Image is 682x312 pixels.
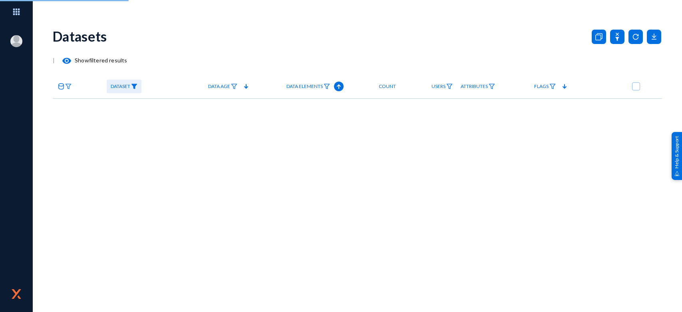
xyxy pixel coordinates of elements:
[431,84,445,89] span: Users
[231,84,237,89] img: icon-filter.svg
[282,80,334,94] a: Data Elements
[65,84,72,89] img: icon-filter.svg
[111,84,130,89] span: Dataset
[534,84,549,89] span: Flags
[461,84,488,89] span: Attributes
[427,80,457,94] a: Users
[53,28,107,44] div: Datasets
[107,80,141,94] a: Dataset
[549,84,556,89] img: icon-filter.svg
[204,80,241,94] a: Data Age
[286,84,323,89] span: Data Elements
[131,84,137,89] img: icon-filter-filled.svg
[446,84,453,89] img: icon-filter.svg
[55,57,127,64] span: Show filtered results
[208,84,230,89] span: Data Age
[457,80,499,94] a: Attributes
[324,84,330,89] img: icon-filter.svg
[379,84,396,89] span: Count
[53,57,55,64] span: |
[672,132,682,180] div: Help & Support
[10,35,22,47] img: blank-profile-picture.png
[530,80,560,94] a: Flags
[4,3,28,20] img: app launcher
[62,56,72,66] mat-icon: visibility
[489,84,495,89] img: icon-filter.svg
[674,171,680,176] img: help_support.svg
